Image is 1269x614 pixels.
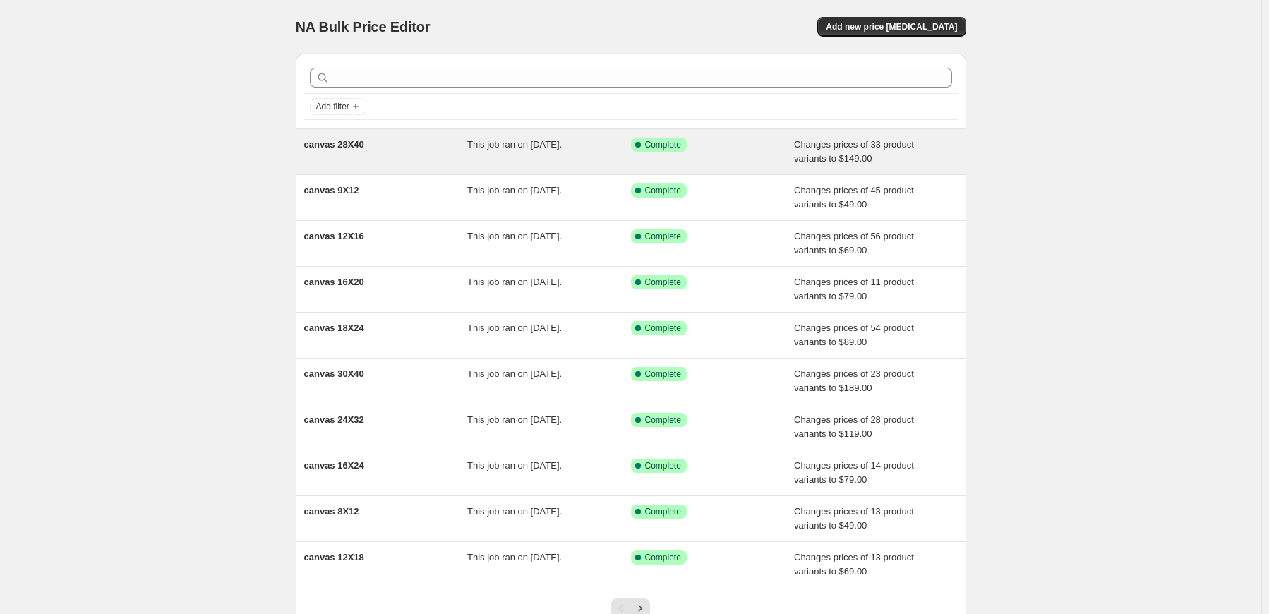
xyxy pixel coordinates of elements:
[645,506,681,517] span: Complete
[794,139,914,164] span: Changes prices of 33 product variants to $149.00
[296,19,431,35] span: NA Bulk Price Editor
[304,185,359,195] span: canvas 9X12
[645,414,681,426] span: Complete
[304,506,359,517] span: canvas 8X12
[304,368,364,379] span: canvas 30X40
[794,414,914,439] span: Changes prices of 28 product variants to $119.00
[304,231,364,241] span: canvas 12X16
[794,231,914,255] span: Changes prices of 56 product variants to $69.00
[467,460,562,471] span: This job ran on [DATE].
[645,368,681,380] span: Complete
[817,17,966,37] button: Add new price [MEDICAL_DATA]
[794,552,914,577] span: Changes prices of 13 product variants to $69.00
[467,139,562,150] span: This job ran on [DATE].
[794,185,914,210] span: Changes prices of 45 product variants to $49.00
[794,506,914,531] span: Changes prices of 13 product variants to $49.00
[794,323,914,347] span: Changes prices of 54 product variants to $89.00
[645,185,681,196] span: Complete
[304,277,364,287] span: canvas 16X20
[794,460,914,485] span: Changes prices of 14 product variants to $79.00
[304,414,364,425] span: canvas 24X32
[467,552,562,562] span: This job ran on [DATE].
[467,277,562,287] span: This job ran on [DATE].
[310,98,366,115] button: Add filter
[304,460,364,471] span: canvas 16X24
[645,277,681,288] span: Complete
[304,323,364,333] span: canvas 18X24
[467,185,562,195] span: This job ran on [DATE].
[645,460,681,471] span: Complete
[467,231,562,241] span: This job ran on [DATE].
[467,368,562,379] span: This job ran on [DATE].
[794,277,914,301] span: Changes prices of 11 product variants to $79.00
[826,21,957,32] span: Add new price [MEDICAL_DATA]
[467,506,562,517] span: This job ran on [DATE].
[645,139,681,150] span: Complete
[316,101,349,112] span: Add filter
[467,414,562,425] span: This job ran on [DATE].
[467,323,562,333] span: This job ran on [DATE].
[645,231,681,242] span: Complete
[645,552,681,563] span: Complete
[794,368,914,393] span: Changes prices of 23 product variants to $189.00
[304,552,364,562] span: canvas 12X18
[645,323,681,334] span: Complete
[304,139,364,150] span: canvas 28X40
